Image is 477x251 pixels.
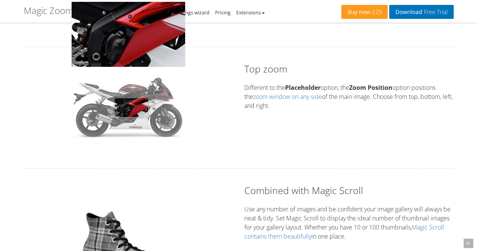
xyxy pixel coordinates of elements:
[244,83,454,110] p: Different to the option, the option positions the of the main image. Choose from top, bottom, lef...
[72,74,185,138] a: Top zoom exampleTop zoom example
[244,62,454,75] h2: Top zoom
[341,5,388,19] a: Buy now£29
[285,83,321,92] strong: Placeholder
[88,9,109,16] a: Overview
[236,9,264,16] a: Extensions
[244,205,454,241] p: Use any number of images and be confident your image gallery will always be neat & tidy. Set Magi...
[175,9,210,16] a: Settings wizard
[422,9,447,15] span: Free Trial
[244,184,454,197] h2: Combined with Magic Scroll
[115,9,138,16] a: Examples
[253,92,322,101] a: zoom window on any side
[24,6,73,15] h1: Magic Zoom
[144,9,169,16] a: Installation
[244,223,444,240] a: Magic Scroll contains them beautifully
[389,5,453,19] a: DownloadFree Trial
[72,74,185,138] img: Top zoom example
[215,9,230,16] a: Pricing
[370,9,382,15] span: £29
[349,83,393,92] strong: Zoom Position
